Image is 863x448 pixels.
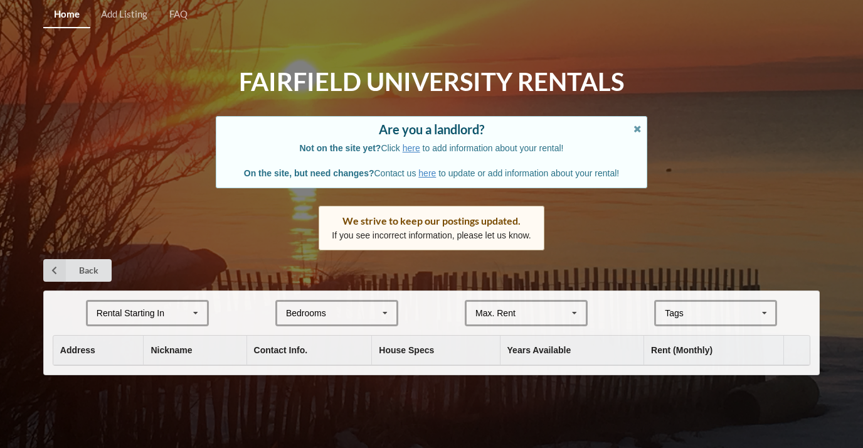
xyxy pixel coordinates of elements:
th: House Specs [371,336,499,365]
div: We strive to keep our postings updated. [332,215,531,227]
div: Rental Starting In [97,309,164,317]
a: FAQ [158,1,198,28]
div: Max. Rent [475,309,516,317]
th: Nickname [143,336,246,365]
a: here [418,168,436,178]
th: Years Available [500,336,644,365]
th: Contact Info. [246,336,372,365]
div: Are you a landlord? [229,123,634,136]
div: Tags [662,306,702,321]
b: Not on the site yet? [300,143,381,153]
a: Add Listing [90,1,158,28]
h1: Fairfield University Rentals [239,66,624,98]
th: Rent (Monthly) [643,336,783,365]
p: If you see incorrect information, please let us know. [332,229,531,242]
div: Bedrooms [286,309,326,317]
a: Home [43,1,90,28]
span: Click to add information about your rental! [300,143,564,153]
b: On the site, but need changes? [244,168,374,178]
a: here [403,143,420,153]
a: Back [43,259,112,282]
th: Address [53,336,144,365]
span: Contact us to update or add information about your rental! [244,168,619,178]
